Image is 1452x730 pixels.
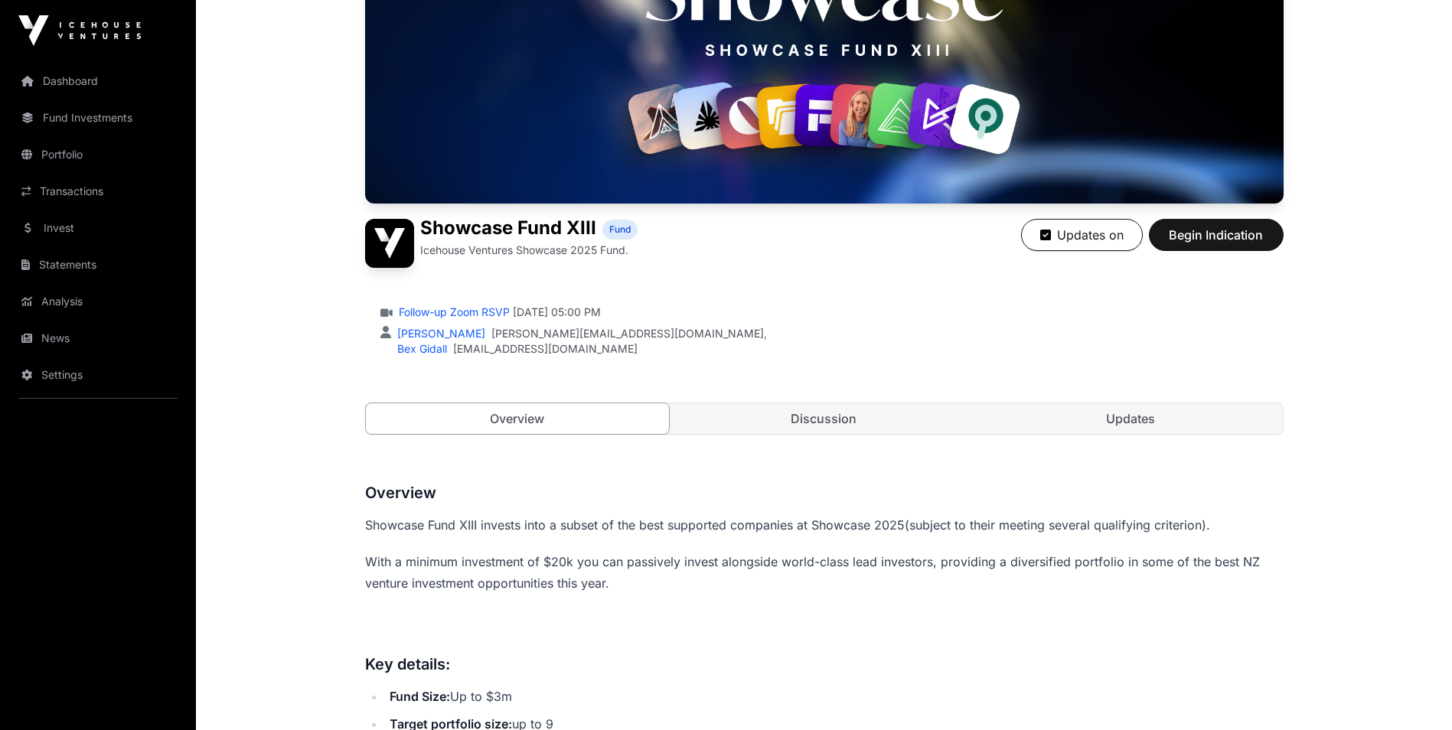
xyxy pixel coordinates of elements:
[396,305,510,320] a: Follow-up Zoom RSVP
[420,243,628,258] p: Icehouse Ventures Showcase 2025 Fund.
[12,321,184,355] a: News
[365,517,905,533] span: Showcase Fund XIII invests into a subset of the best supported companies at Showcase 2025
[390,689,450,704] strong: Fund Size:
[979,403,1283,434] a: Updates
[12,174,184,208] a: Transactions
[18,15,141,46] img: Icehouse Ventures Logo
[1375,657,1452,730] iframe: Chat Widget
[394,342,447,355] a: Bex Gidall
[12,211,184,245] a: Invest
[365,402,671,435] a: Overview
[394,327,485,340] a: [PERSON_NAME]
[609,223,631,236] span: Fund
[12,358,184,392] a: Settings
[365,481,1284,505] h3: Overview
[491,326,764,341] a: [PERSON_NAME][EMAIL_ADDRESS][DOMAIN_NAME]
[12,248,184,282] a: Statements
[1149,219,1284,251] button: Begin Indication
[453,341,638,357] a: [EMAIL_ADDRESS][DOMAIN_NAME]
[513,305,601,320] span: [DATE] 05:00 PM
[1168,226,1264,244] span: Begin Indication
[12,101,184,135] a: Fund Investments
[12,285,184,318] a: Analysis
[365,219,414,268] img: Showcase Fund XIII
[366,403,1283,434] nav: Tabs
[12,64,184,98] a: Dashboard
[365,514,1284,536] p: (subject to their meeting several qualifying criterion).
[394,326,767,341] div: ,
[1149,234,1284,249] a: Begin Indication
[12,138,184,171] a: Portfolio
[365,652,1284,676] h3: Key details:
[672,403,976,434] a: Discussion
[420,219,596,240] h1: Showcase Fund XIII
[385,686,1284,707] li: Up to $3m
[1021,219,1143,251] button: Updates on
[365,551,1284,594] p: With a minimum investment of $20k you can passively invest alongside world-class lead investors, ...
